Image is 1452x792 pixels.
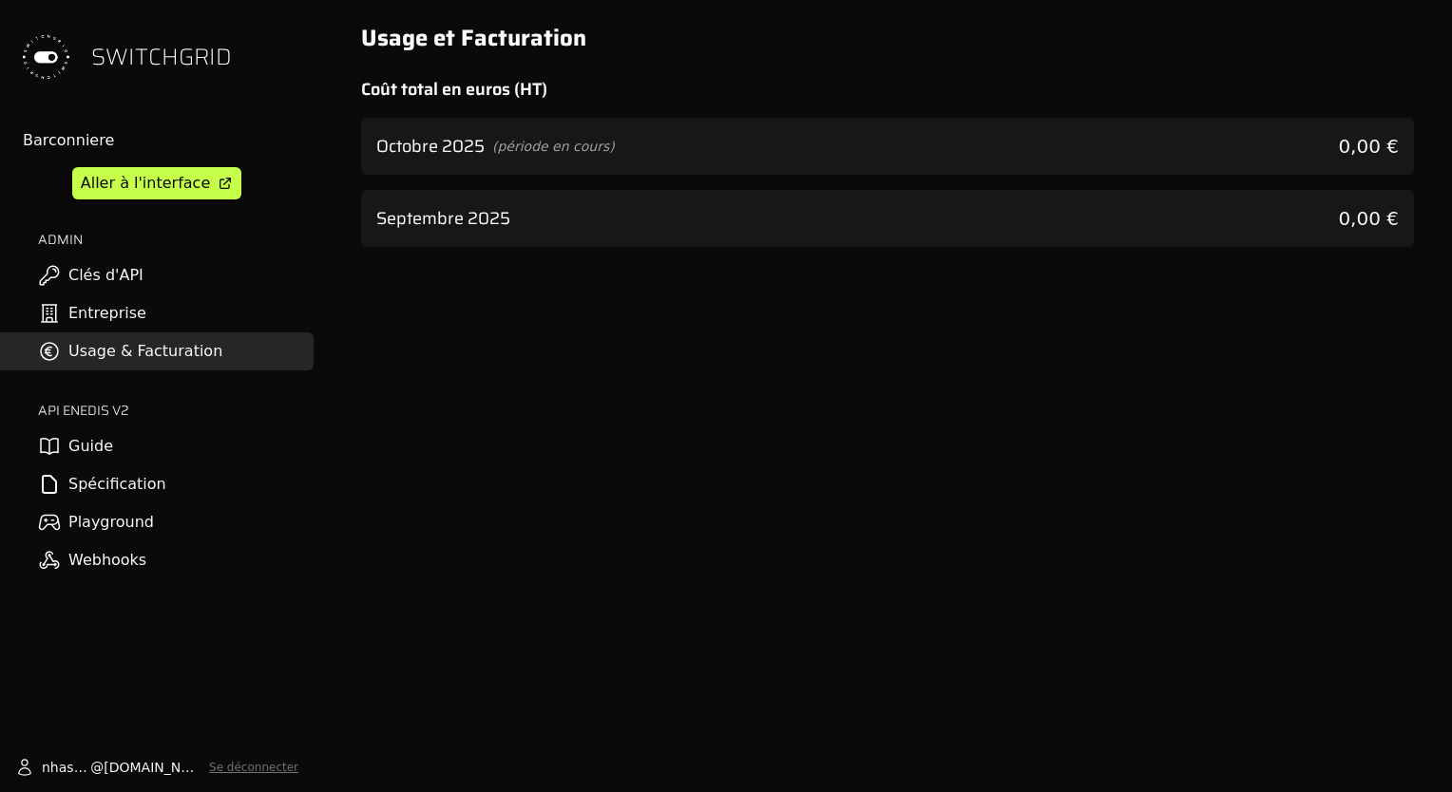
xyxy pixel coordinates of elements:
img: Switchgrid Logo [15,27,76,87]
div: Aller à l'interface [81,172,210,195]
span: @ [90,758,104,777]
div: Barconniere [23,129,314,152]
h2: API ENEDIS v2 [38,401,314,420]
h1: Usage et Facturation [361,23,1414,53]
h3: Octobre 2025 [376,133,485,160]
span: 0,00 € [1338,205,1399,232]
h3: Septembre 2025 [376,205,510,232]
a: Aller à l'interface [72,167,241,199]
h2: Coût total en euros (HT) [361,76,1414,103]
span: (période en cours) [492,137,615,156]
h2: ADMIN [38,230,314,249]
span: 0,00 € [1338,133,1399,160]
span: [DOMAIN_NAME] [104,758,201,777]
div: voir les détails [361,118,1414,175]
button: Se déconnecter [209,760,298,775]
div: voir les détails [361,190,1414,247]
span: nhassad [42,758,90,777]
span: SWITCHGRID [91,42,232,72]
